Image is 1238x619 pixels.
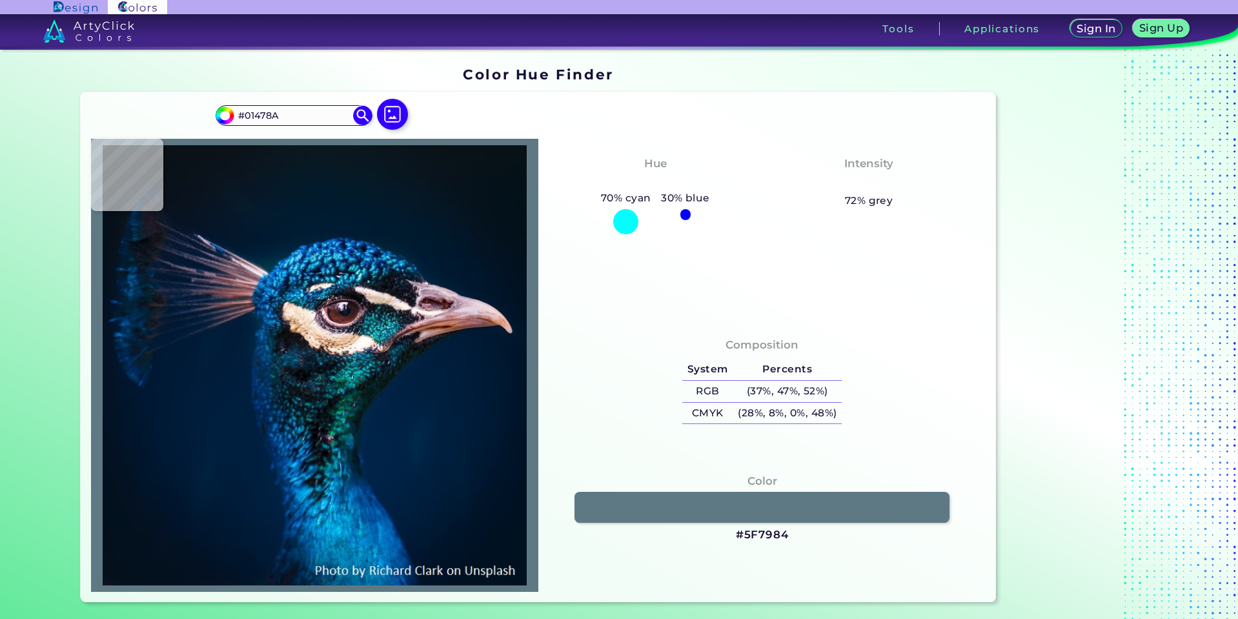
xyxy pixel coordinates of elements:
[747,472,777,491] h4: Color
[1072,21,1120,37] a: Sign In
[844,154,893,173] h4: Intensity
[644,154,667,173] h4: Hue
[733,381,842,402] h5: (37%, 47%, 52%)
[682,403,733,424] h5: CMYK
[377,99,408,130] img: icon picture
[845,175,893,190] h3: Pastel
[613,175,697,190] h3: Bluish Cyan
[733,403,842,424] h5: (28%, 8%, 0%, 48%)
[234,107,354,124] input: type color..
[682,359,733,380] h5: System
[882,24,914,34] h3: Tools
[682,381,733,402] h5: RGB
[596,190,656,207] h5: 70% cyan
[726,336,798,354] h4: Composition
[1135,21,1187,37] a: Sign Up
[463,65,613,84] h1: Color Hue Finder
[736,527,789,543] h3: #5F7984
[97,145,532,586] img: img_pavlin.jpg
[845,192,893,209] h5: 72% grey
[43,19,134,43] img: logo_artyclick_colors_white.svg
[1141,23,1181,33] h5: Sign Up
[1079,24,1114,34] h5: Sign In
[964,24,1040,34] h3: Applications
[733,359,842,380] h5: Percents
[353,106,372,125] img: icon search
[656,190,715,207] h5: 30% blue
[54,1,97,14] img: ArtyClick Design logo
